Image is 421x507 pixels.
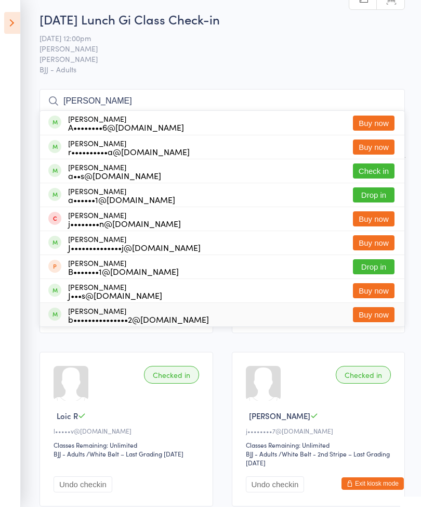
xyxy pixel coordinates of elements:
[68,235,201,251] div: [PERSON_NAME]
[246,476,305,492] button: Undo checkin
[57,410,78,421] span: Loic R
[86,449,183,458] span: / White Belt – Last Grading [DATE]
[68,219,181,227] div: j••••••••n@[DOMAIN_NAME]
[68,267,179,275] div: B•••••••1@[DOMAIN_NAME]
[353,163,394,179] button: Check in
[353,235,394,250] button: Buy now
[336,366,391,384] div: Checked in
[54,449,85,458] div: BJJ - Adults
[68,307,209,323] div: [PERSON_NAME]
[54,476,112,492] button: Undo checkin
[40,43,389,54] span: [PERSON_NAME]
[341,477,404,490] button: Exit kiosk mode
[68,123,184,131] div: A••••••••6@[DOMAIN_NAME]
[353,187,394,202] button: Drop in
[249,410,310,421] span: [PERSON_NAME]
[68,291,162,299] div: J•••s@[DOMAIN_NAME]
[353,259,394,274] button: Drop in
[68,115,184,131] div: [PERSON_NAME]
[40,10,405,28] h2: [DATE] Lunch Gi Class Check-in
[353,211,394,226] button: Buy now
[68,171,161,180] div: a••s@[DOMAIN_NAME]
[40,89,405,113] input: Search
[246,440,394,449] div: Classes Remaining: Unlimited
[68,187,175,204] div: [PERSON_NAME]
[68,163,161,180] div: [PERSON_NAME]
[68,211,181,227] div: [PERSON_NAME]
[68,283,162,299] div: [PERSON_NAME]
[246,426,394,435] div: j••••••••7@[DOMAIN_NAME]
[353,116,394,131] button: Buy now
[68,195,175,204] div: a••••••1@[DOMAIN_NAME]
[40,64,405,74] span: BJJ - Adults
[68,315,209,323] div: b•••••••••••••••2@[DOMAIN_NAME]
[246,449,390,467] span: / White Belt - 2nd Stripe – Last Grading [DATE]
[353,140,394,155] button: Buy now
[353,307,394,322] button: Buy now
[68,243,201,251] div: J••••••••••••••j@[DOMAIN_NAME]
[40,33,389,43] span: [DATE] 12:00pm
[144,366,199,384] div: Checked in
[68,139,190,156] div: [PERSON_NAME]
[54,440,202,449] div: Classes Remaining: Unlimited
[246,449,277,458] div: BJJ - Adults
[353,283,394,298] button: Buy now
[68,147,190,156] div: r••••••••••a@[DOMAIN_NAME]
[40,54,389,64] span: [PERSON_NAME]
[68,259,179,275] div: [PERSON_NAME]
[54,426,202,435] div: l•••••v@[DOMAIN_NAME]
